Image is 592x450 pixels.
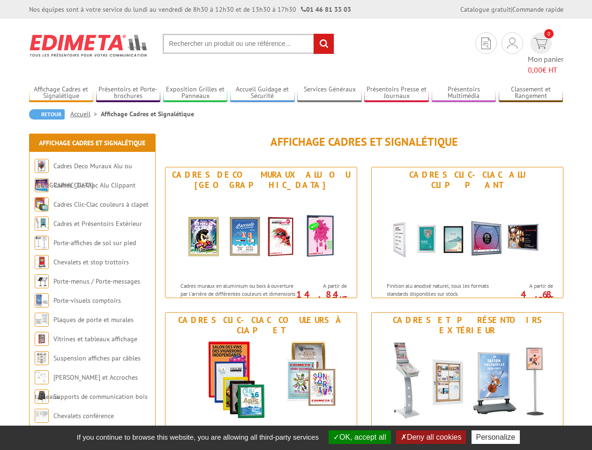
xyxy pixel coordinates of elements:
[297,85,362,101] a: Services Généraux
[35,159,49,173] img: Cadres Deco Muraux Alu ou Bois
[53,354,141,362] a: Suspension affiches par câbles
[528,32,563,75] a: devis rapide 0 Mon panier 0,00€ HT
[374,170,561,190] div: Cadres Clic-Clac Alu Clippant
[35,236,49,250] img: Porte-affiches de sol sur pied
[53,296,121,305] a: Porte-visuels comptoirs
[39,139,145,147] a: Affichage Cadres et Signalétique
[165,167,357,298] a: Cadres Deco Muraux Alu ou [GEOGRAPHIC_DATA] Cadres Deco Muraux Alu ou Bois Cadres muraux en alumi...
[472,430,520,444] button: Personalize (modal window)
[329,430,391,444] button: OK, accept all
[501,292,553,303] p: 4.68 €
[53,200,149,209] a: Cadres Clic-Clac couleurs à clapet
[35,293,49,307] img: Porte-visuels comptoirs
[374,315,561,336] div: Cadres et Présentoirs Extérieur
[340,294,347,302] sup: HT
[101,109,194,119] li: Affichage Cadres et Signalétique
[35,217,49,231] img: Cadres et Présentoirs Extérieur
[29,5,351,14] div: Nos équipes sont à votre service du lundi au vendredi de 8h30 à 12h30 et de 13h30 à 17h30
[381,193,554,277] img: Cadres Clic-Clac Alu Clippant
[180,282,297,314] p: Cadres muraux en aluminium ou bois à ouverture par l'arrière de différentes couleurs et dimension...
[53,239,136,247] a: Porte-affiches de sol sur pied
[546,294,553,302] sup: HT
[544,29,554,38] span: 0
[35,274,49,288] img: Porte-menus / Porte-messages
[299,282,347,290] span: A partir de
[168,170,354,190] div: Cadres Deco Muraux Alu ou [GEOGRAPHIC_DATA]
[432,85,496,101] a: Présentoirs Multimédia
[230,85,295,101] a: Accueil Guidage et Sécurité
[35,162,132,189] a: Cadres Deco Muraux Alu ou [GEOGRAPHIC_DATA]
[53,315,134,324] a: Plaques de porte et murales
[29,85,94,101] a: Affichage Cadres et Signalétique
[534,38,547,49] img: devis rapide
[294,292,347,303] p: 14.84 €
[165,136,563,148] h1: Affichage Cadres et Signalétique
[35,332,49,346] img: Vitrines et tableaux affichage
[35,409,49,423] img: Chevalets conférence
[70,110,101,118] a: Accueil
[314,34,334,54] input: rechercher
[460,5,511,14] a: Catalogue gratuit
[53,258,129,266] a: Chevalets et stop trottoirs
[53,335,137,343] a: Vitrines et tableaux affichage
[35,370,49,384] img: Cimaises et Accroches tableaux
[72,433,323,441] span: If you continue to browse this website, you are allowing all third-party services
[505,282,553,290] span: A partir de
[96,85,161,101] a: Présentoirs et Porte-brochures
[35,351,49,365] img: Suspension affiches par câbles
[165,312,357,443] a: Cadres Clic-Clac couleurs à clapet Cadres Clic-Clac couleurs à clapet La couleur un formidable ou...
[35,255,49,269] img: Chevalets et stop trottoirs
[396,430,466,444] button: Deny all cookies
[371,312,563,443] a: Cadres et Présentoirs Extérieur Cadres et Présentoirs Extérieur Attirez le regard des passants av...
[168,315,354,336] div: Cadres Clic-Clac couleurs à clapet
[174,338,348,422] img: Cadres Clic-Clac couleurs à clapet
[53,219,142,228] a: Cadres et Présentoirs Extérieur
[460,5,563,14] div: |
[507,37,517,49] img: devis rapide
[35,313,49,327] img: Plaques de porte et murales
[163,34,334,54] input: Rechercher un produit ou une référence...
[512,5,563,14] a: Commande rapide
[35,373,138,401] a: [PERSON_NAME] et Accroches tableaux
[381,338,554,422] img: Cadres et Présentoirs Extérieur
[371,167,563,298] a: Cadres Clic-Clac Alu Clippant Cadres Clic-Clac Alu Clippant Finition alu anodisé naturel, tous le...
[499,85,563,101] a: Classement et Rangement
[53,392,148,401] a: Supports de communication bois
[387,282,503,298] p: Finition alu anodisé naturel, tous les formats standards disponibles sur stock.
[53,181,135,189] a: Cadres Clic-Clac Alu Clippant
[364,85,429,101] a: Présentoirs Presse et Journaux
[528,65,563,75] span: € HT
[481,37,491,49] img: devis rapide
[174,193,348,277] img: Cadres Deco Muraux Alu ou Bois
[29,28,149,63] img: Edimeta
[53,412,114,420] a: Chevalets conférence
[301,5,351,14] strong: 01 46 81 33 03
[528,65,542,75] span: 0,00
[163,85,228,101] a: Exposition Grilles et Panneaux
[29,109,65,120] a: Retour
[528,54,563,75] span: Mon panier
[35,197,49,211] img: Cadres Clic-Clac couleurs à clapet
[53,277,140,285] a: Porte-menus / Porte-messages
